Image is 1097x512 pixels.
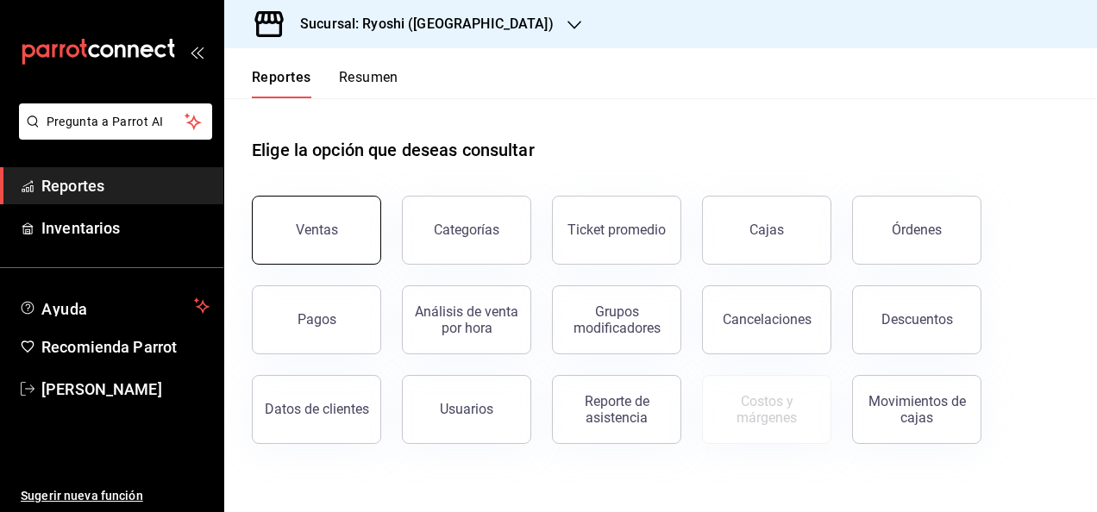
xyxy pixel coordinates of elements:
button: Pagos [252,285,381,354]
div: Pagos [298,311,336,328]
div: Datos de clientes [265,401,369,417]
span: Reportes [41,174,210,197]
button: Resumen [339,69,398,98]
h1: Elige la opción que deseas consultar [252,137,535,163]
span: Ayuda [41,296,187,316]
div: Descuentos [881,311,953,328]
button: open_drawer_menu [190,45,204,59]
div: Ventas [296,222,338,238]
button: Reporte de asistencia [552,375,681,444]
button: Cancelaciones [702,285,831,354]
div: navigation tabs [252,69,398,98]
div: Análisis de venta por hora [413,303,520,336]
button: Grupos modificadores [552,285,681,354]
div: Usuarios [440,401,493,417]
button: Descuentos [852,285,981,354]
a: Cajas [702,196,831,265]
div: Categorías [434,222,499,238]
button: Pregunta a Parrot AI [19,103,212,140]
span: Sugerir nueva función [21,487,210,505]
span: Recomienda Parrot [41,335,210,359]
button: Reportes [252,69,311,98]
button: Contrata inventarios para ver este reporte [702,375,831,444]
h3: Sucursal: Ryoshi ([GEOGRAPHIC_DATA]) [286,14,554,34]
button: Órdenes [852,196,981,265]
button: Análisis de venta por hora [402,285,531,354]
button: Datos de clientes [252,375,381,444]
div: Cajas [749,220,785,240]
div: Ticket promedio [567,222,666,238]
a: Pregunta a Parrot AI [12,125,212,143]
div: Cancelaciones [723,311,812,328]
span: Inventarios [41,216,210,240]
span: [PERSON_NAME] [41,378,210,401]
button: Ventas [252,196,381,265]
button: Usuarios [402,375,531,444]
button: Categorías [402,196,531,265]
div: Órdenes [892,222,942,238]
div: Grupos modificadores [563,303,670,336]
div: Movimientos de cajas [863,393,970,426]
div: Costos y márgenes [713,393,820,426]
button: Ticket promedio [552,196,681,265]
button: Movimientos de cajas [852,375,981,444]
div: Reporte de asistencia [563,393,670,426]
span: Pregunta a Parrot AI [47,113,185,131]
